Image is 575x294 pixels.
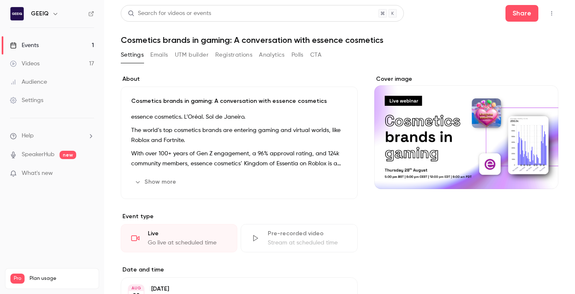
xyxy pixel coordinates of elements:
[215,48,252,62] button: Registrations
[259,48,285,62] button: Analytics
[84,170,94,177] iframe: Noticeable Trigger
[505,5,538,22] button: Share
[31,10,49,18] h6: GEEIQ
[374,75,558,189] section: Cover image
[129,285,144,291] div: AUG
[30,275,94,282] span: Plan usage
[22,150,55,159] a: SpeakerHub
[128,9,211,18] div: Search for videos or events
[10,274,25,284] span: Pro
[291,48,304,62] button: Polls
[131,112,347,122] p: essence cosmetics. L’Oréal. Sol de Janeiro.
[121,48,144,62] button: Settings
[151,285,314,293] p: [DATE]
[131,149,347,169] p: With over 100+ years of Gen Z engagement, a 96% approval rating, and 124k community members, esse...
[60,151,76,159] span: new
[131,175,181,189] button: Show more
[131,97,347,105] p: Cosmetics brands in gaming: A conversation with essence cosmetics
[10,60,40,68] div: Videos
[22,169,53,178] span: What's new
[10,7,24,20] img: GEEIQ
[374,75,558,83] label: Cover image
[148,239,227,247] div: Go live at scheduled time
[310,48,321,62] button: CTA
[150,48,168,62] button: Emails
[10,132,94,140] li: help-dropdown-opener
[10,78,47,86] div: Audience
[121,35,558,45] h1: Cosmetics brands in gaming: A conversation with essence cosmetics
[10,41,39,50] div: Events
[10,96,43,105] div: Settings
[121,212,358,221] p: Event type
[121,224,237,252] div: LiveGo live at scheduled time
[148,229,227,238] div: Live
[241,224,357,252] div: Pre-recorded videoStream at scheduled time
[175,48,209,62] button: UTM builder
[131,125,347,145] p: The world’s top cosmetics brands are entering gaming and virtual worlds, like Roblox and Fortnite.
[121,75,358,83] label: About
[268,229,347,238] div: Pre-recorded video
[268,239,347,247] div: Stream at scheduled time
[121,266,358,274] label: Date and time
[22,132,34,140] span: Help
